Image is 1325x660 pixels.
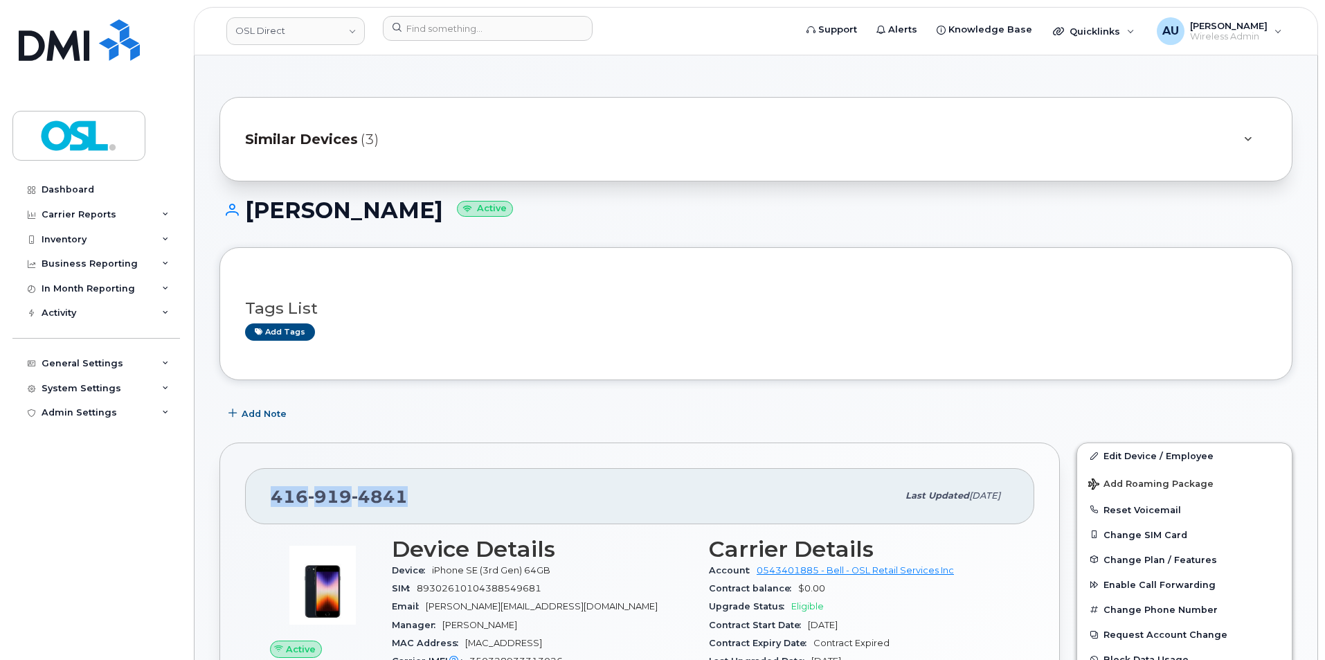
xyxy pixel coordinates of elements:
span: Add Roaming Package [1088,479,1214,492]
small: Active [457,201,513,217]
span: Account [709,565,757,576]
h1: [PERSON_NAME] [219,198,1292,222]
button: Change SIM Card [1077,522,1292,547]
h3: Device Details [392,537,692,562]
span: Similar Devices [245,130,358,150]
h3: Tags List [245,300,1267,317]
span: 89302610104388549681 [417,583,541,594]
button: Add Note [219,401,298,426]
span: [MAC_ADDRESS] [465,638,542,648]
span: Contract Expired [813,638,890,648]
span: $0.00 [798,583,825,594]
span: SIM [392,583,417,594]
span: MAC Address [392,638,465,648]
button: Reset Voicemail [1077,497,1292,522]
span: [PERSON_NAME] [442,620,517,630]
h3: Carrier Details [709,537,1009,562]
span: [DATE] [808,620,838,630]
span: Device [392,565,432,576]
button: Change Plan / Features [1077,547,1292,572]
span: Contract Start Date [709,620,808,630]
span: Add Note [242,407,287,420]
span: Enable Call Forwarding [1103,580,1216,590]
button: Change Phone Number [1077,597,1292,622]
button: Add Roaming Package [1077,469,1292,497]
span: [DATE] [969,490,1000,501]
span: iPhone SE (3rd Gen) 64GB [432,565,550,576]
span: Contract Expiry Date [709,638,813,648]
img: image20231002-3703462-1angbar.jpeg [281,544,364,627]
span: Last updated [905,490,969,501]
span: 4841 [352,486,408,507]
span: Eligible [791,601,824,612]
span: 919 [308,486,352,507]
span: (3) [361,130,379,150]
span: Active [286,643,316,656]
span: [PERSON_NAME][EMAIL_ADDRESS][DOMAIN_NAME] [426,601,658,612]
span: Contract balance [709,583,798,594]
a: 0543401885 - Bell - OSL Retail Services Inc [757,565,954,576]
span: Change Plan / Features [1103,554,1217,564]
span: Email [392,601,426,612]
span: 416 [271,486,408,507]
a: Edit Device / Employee [1077,443,1292,468]
a: Add tags [245,323,315,341]
button: Request Account Change [1077,622,1292,647]
span: Upgrade Status [709,601,791,612]
button: Enable Call Forwarding [1077,572,1292,597]
span: Manager [392,620,442,630]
